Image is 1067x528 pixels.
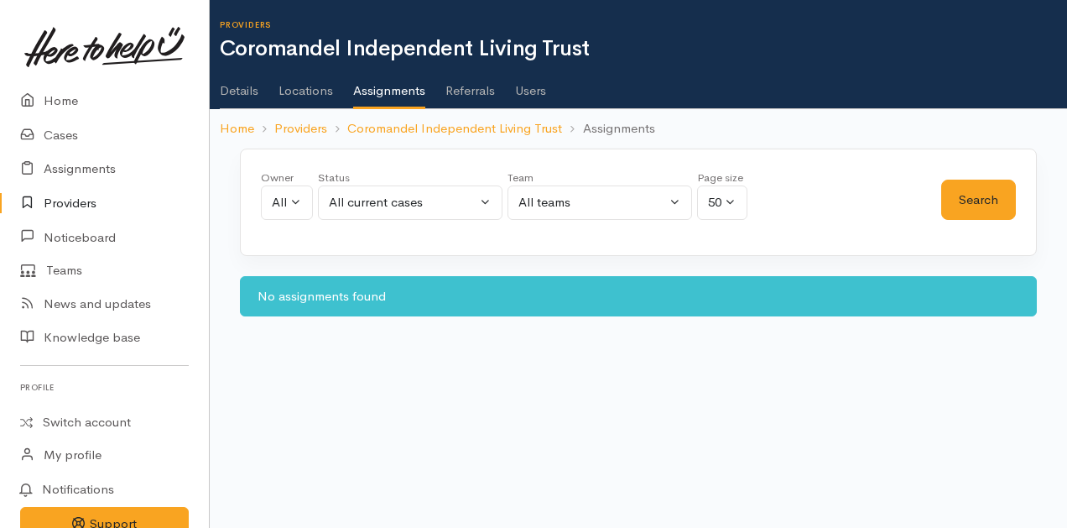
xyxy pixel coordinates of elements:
div: All [272,193,287,212]
a: Providers [274,119,327,139]
a: Referrals [445,61,495,108]
button: All current cases [318,186,502,220]
a: Locations [278,61,333,108]
div: Page size [697,170,747,186]
a: Coromandel Independent Living Trust [347,119,562,139]
button: All teams [507,186,692,220]
div: Team [507,170,692,186]
div: All current cases [329,193,476,212]
a: Users [515,61,546,108]
nav: breadcrumb [210,109,1067,149]
h6: Providers [220,20,1067,29]
button: 50 [697,186,747,220]
div: Status [318,170,502,186]
div: 50 [708,193,721,212]
a: Details [220,61,258,108]
div: No assignments found [240,276,1037,317]
button: All [261,186,313,220]
li: Assignments [562,119,654,139]
h6: Profile [20,376,189,399]
div: All teams [518,193,666,212]
button: Search [941,180,1016,221]
a: Home [220,119,254,139]
h1: Coromandel Independent Living Trust [220,37,1067,61]
div: Owner [261,170,313,186]
a: Assignments [353,61,425,110]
